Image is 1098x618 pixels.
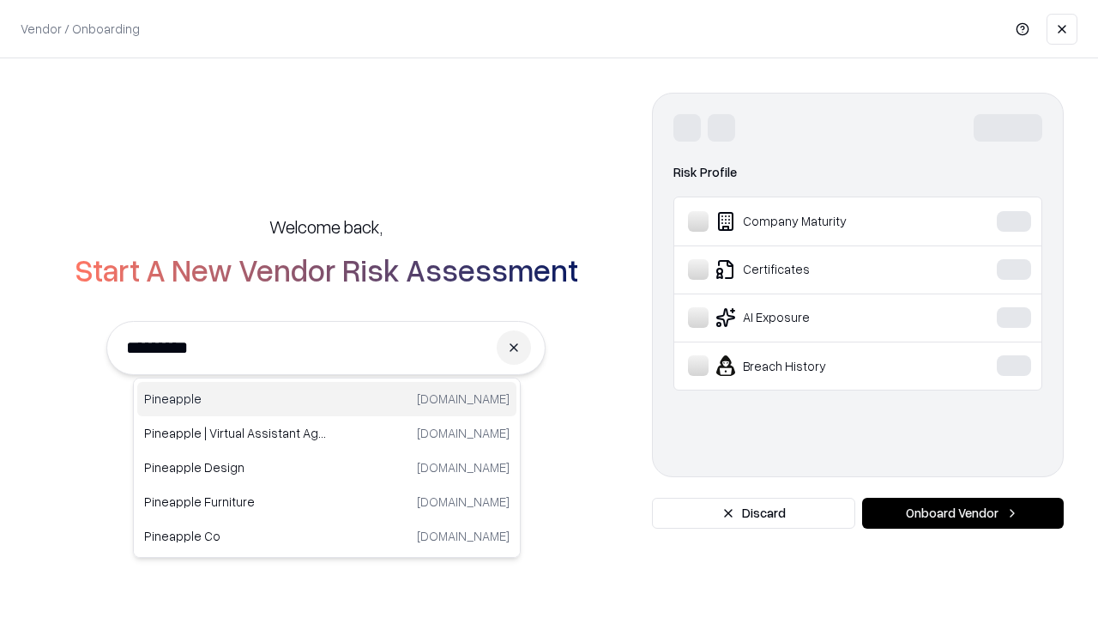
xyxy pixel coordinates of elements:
[417,458,510,476] p: [DOMAIN_NAME]
[75,252,578,287] h2: Start A New Vendor Risk Assessment
[417,390,510,408] p: [DOMAIN_NAME]
[652,498,855,529] button: Discard
[862,498,1064,529] button: Onboard Vendor
[269,215,383,239] h5: Welcome back,
[673,162,1042,183] div: Risk Profile
[688,355,944,376] div: Breach History
[417,424,510,442] p: [DOMAIN_NAME]
[133,378,521,558] div: Suggestions
[688,259,944,280] div: Certificates
[144,458,327,476] p: Pineapple Design
[21,20,140,38] p: Vendor / Onboarding
[144,493,327,511] p: Pineapple Furniture
[688,211,944,232] div: Company Maturity
[144,390,327,408] p: Pineapple
[688,307,944,328] div: AI Exposure
[144,424,327,442] p: Pineapple | Virtual Assistant Agency
[417,493,510,511] p: [DOMAIN_NAME]
[144,527,327,545] p: Pineapple Co
[417,527,510,545] p: [DOMAIN_NAME]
